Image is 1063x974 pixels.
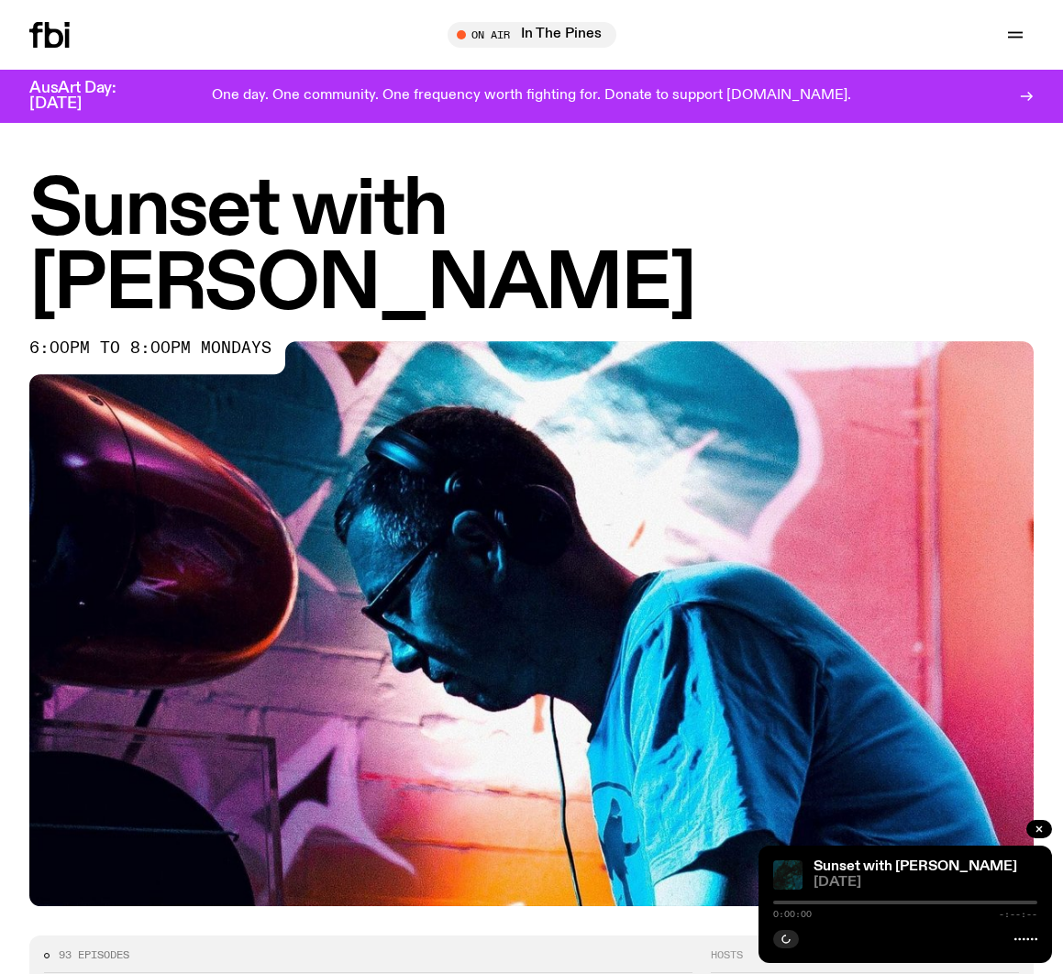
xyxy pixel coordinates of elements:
[212,88,851,105] p: One day. One community. One frequency worth fighting for. Donate to support [DOMAIN_NAME].
[773,910,812,919] span: 0:00:00
[814,876,1037,890] span: [DATE]
[29,341,1034,906] img: Simon Caldwell stands side on, looking downwards. He has headphones on. Behind him is a brightly ...
[29,341,271,356] span: 6:00pm to 8:00pm mondays
[711,950,1019,972] h2: Hosts
[29,174,1034,323] h1: Sunset with [PERSON_NAME]
[29,81,147,112] h3: AusArt Day: [DATE]
[814,859,1017,874] a: Sunset with [PERSON_NAME]
[448,22,616,48] button: On AirIn The Pines
[999,910,1037,919] span: -:--:--
[59,950,129,960] span: 93 episodes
